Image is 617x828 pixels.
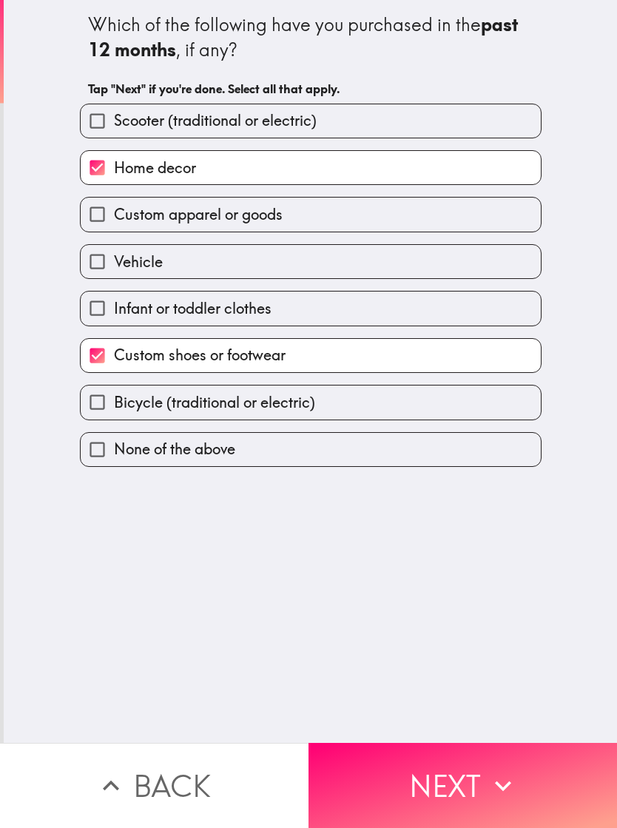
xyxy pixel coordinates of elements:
span: Vehicle [114,252,163,272]
span: None of the above [114,439,235,460]
button: Bicycle (traditional or electric) [81,386,541,419]
span: Bicycle (traditional or electric) [114,392,315,413]
span: Home decor [114,158,196,178]
button: None of the above [81,433,541,466]
div: Which of the following have you purchased in the , if any? [88,13,533,62]
button: Vehicle [81,245,541,278]
button: Custom shoes or footwear [81,339,541,372]
b: past 12 months [88,13,522,61]
span: Infant or toddler clothes [114,298,272,319]
span: Custom apparel or goods [114,204,283,225]
button: Infant or toddler clothes [81,292,541,325]
span: Custom shoes or footwear [114,345,286,366]
button: Scooter (traditional or electric) [81,104,541,138]
span: Scooter (traditional or electric) [114,110,317,131]
h6: Tap "Next" if you're done. Select all that apply. [88,81,533,97]
button: Next [308,743,617,828]
button: Home decor [81,151,541,184]
button: Custom apparel or goods [81,198,541,231]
